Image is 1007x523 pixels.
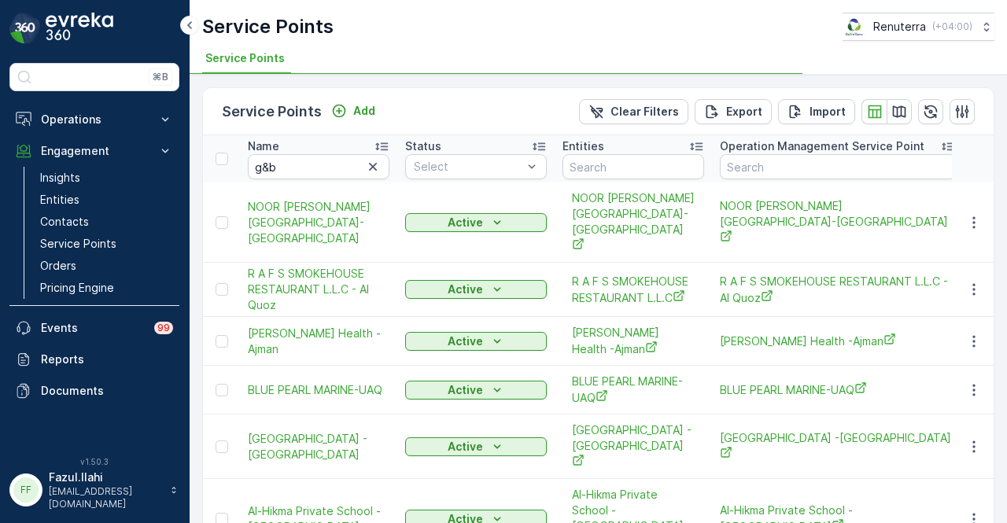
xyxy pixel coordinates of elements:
button: Active [405,437,547,456]
span: [GEOGRAPHIC_DATA] -[GEOGRAPHIC_DATA] [572,422,695,470]
a: Events99 [9,312,179,344]
p: Active [448,333,483,349]
button: Engagement [9,135,179,167]
p: Service Points [222,101,322,123]
p: ⌘B [153,71,168,83]
p: Engagement [41,143,148,159]
a: R A F S SMOKEHOUSE RESTAURANT L.L.C - Al Quoz [248,266,389,313]
p: Clear Filters [610,104,679,120]
p: 99 [157,322,170,334]
a: Mahmoud Ghonaim Health -Ajman [248,326,389,357]
a: Reports [9,344,179,375]
div: Toggle Row Selected [216,440,228,453]
a: R A F S SMOKEHOUSE RESTAURANT L.L.C - Al Quoz [720,274,956,306]
input: Search [248,154,389,179]
p: Export [726,104,762,120]
p: Documents [41,383,173,399]
p: Active [448,382,483,398]
p: Active [448,282,483,297]
div: Toggle Row Selected [216,384,228,396]
p: Insights [40,170,80,186]
a: Al Ihsan Medical Center -Ajman [720,430,956,462]
a: BLUE PEARL MARINE-UAQ [720,381,956,398]
p: Service Points [202,14,334,39]
p: Entities [40,192,79,208]
div: Toggle Row Selected [216,216,228,229]
a: Al Ihsan Medical Center -Ajman [572,422,695,470]
input: Search [720,154,956,179]
p: Operations [41,112,148,127]
p: Import [810,104,846,120]
a: Insights [34,167,179,189]
input: Search [563,154,704,179]
span: v 1.50.3 [9,457,179,466]
div: FF [13,477,39,503]
p: Orders [40,258,76,274]
span: NOOR [PERSON_NAME][GEOGRAPHIC_DATA]-[GEOGRAPHIC_DATA] [720,198,956,246]
p: Renuterra [873,19,926,35]
p: Contacts [40,214,89,230]
p: Status [405,138,441,154]
p: Service Points [40,236,116,252]
a: Contacts [34,211,179,233]
p: Add [353,103,375,119]
span: [GEOGRAPHIC_DATA] -[GEOGRAPHIC_DATA] [248,431,389,462]
a: NOOR AL HADAYA MEDICAL CENTER-Ajman [572,190,695,254]
p: ( +04:00 ) [932,20,972,33]
button: Active [405,332,547,351]
a: Entities [34,189,179,211]
button: Active [405,381,547,400]
p: Fazul.Ilahi [49,470,162,485]
p: Select [414,159,522,175]
button: Add [325,101,382,120]
span: [PERSON_NAME] Health -Ajman [248,326,389,357]
span: NOOR [PERSON_NAME][GEOGRAPHIC_DATA]-[GEOGRAPHIC_DATA] [572,190,695,254]
p: Active [448,439,483,455]
p: Reports [41,352,173,367]
span: [PERSON_NAME] Health -Ajman [720,333,956,349]
button: Export [695,99,772,124]
a: Pricing Engine [34,277,179,299]
a: Mahmoud Ghonaim Health -Ajman [720,333,956,349]
p: Active [448,215,483,230]
a: BLUE PEARL MARINE-UAQ [572,374,695,406]
p: Pricing Engine [40,280,114,296]
a: Al Ihsan Medical Center -Ajman [248,431,389,462]
button: Active [405,280,547,299]
span: Service Points [205,50,285,66]
img: logo_dark-DEwI_e13.png [46,13,113,44]
a: Documents [9,375,179,407]
p: Entities [563,138,604,154]
button: Operations [9,104,179,135]
button: Active [405,213,547,232]
div: Toggle Row Selected [216,283,228,296]
span: NOOR [PERSON_NAME][GEOGRAPHIC_DATA]-[GEOGRAPHIC_DATA] [248,199,389,246]
p: Operation Management Service Point [720,138,924,154]
button: Import [778,99,855,124]
p: Events [41,320,145,336]
a: Service Points [34,233,179,255]
a: Mahmoud Ghonaim Health -Ajman [572,325,695,357]
a: BLUE PEARL MARINE-UAQ [248,382,389,398]
img: Screenshot_2024-07-26_at_13.33.01.png [843,18,867,35]
p: Name [248,138,279,154]
a: R A F S SMOKEHOUSE RESTAURANT L.L.C [572,274,695,306]
a: Orders [34,255,179,277]
button: Renuterra(+04:00) [843,13,994,41]
a: NOOR AL HADAYA MEDICAL CENTER-Ajman [720,198,956,246]
img: logo [9,13,41,44]
span: [GEOGRAPHIC_DATA] -[GEOGRAPHIC_DATA] [720,430,956,462]
div: Toggle Row Selected [216,335,228,348]
a: NOOR AL HADAYA MEDICAL CENTER-Ajman [248,199,389,246]
button: FFFazul.Ilahi[EMAIL_ADDRESS][DOMAIN_NAME] [9,470,179,510]
button: Clear Filters [579,99,688,124]
p: [EMAIL_ADDRESS][DOMAIN_NAME] [49,485,162,510]
span: [PERSON_NAME] Health -Ajman [572,325,695,357]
